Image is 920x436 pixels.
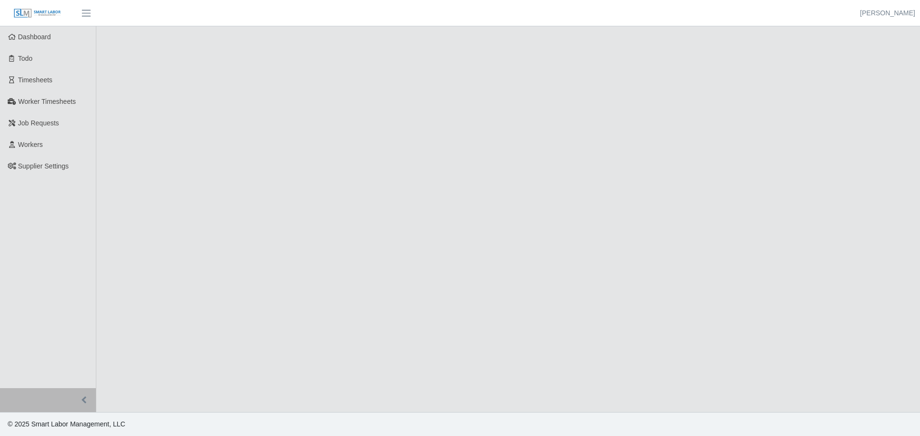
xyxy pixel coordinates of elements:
[18,33,51,41] span: Dashboard
[18,55,33,62] span: Todo
[8,420,125,428] span: © 2025 Smart Labor Management, LLC
[18,76,53,84] span: Timesheets
[18,98,76,105] span: Worker Timesheets
[18,162,69,170] span: Supplier Settings
[18,119,59,127] span: Job Requests
[13,8,61,19] img: SLM Logo
[18,141,43,148] span: Workers
[860,8,915,18] a: [PERSON_NAME]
